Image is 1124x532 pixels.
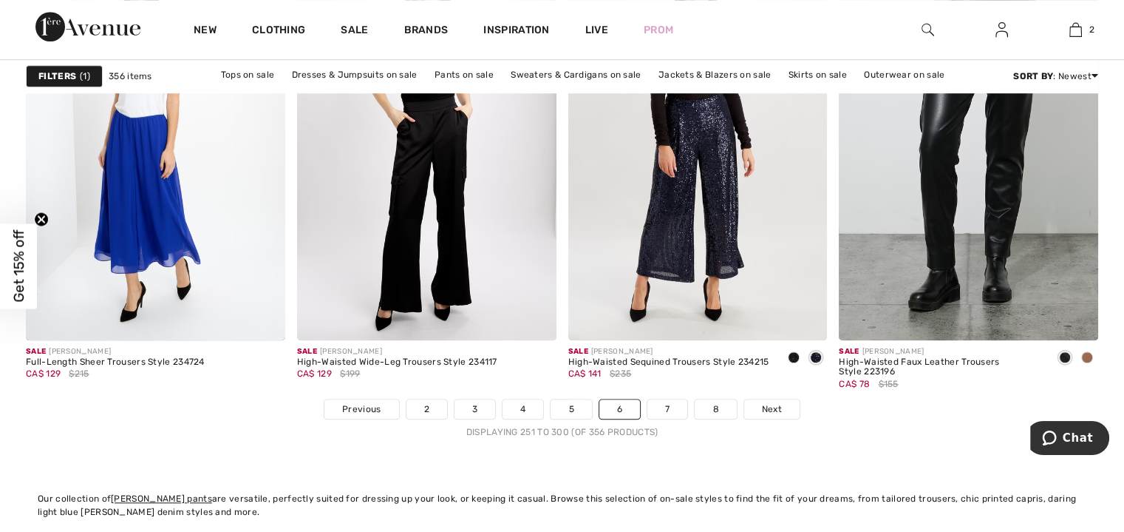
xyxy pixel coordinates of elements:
[568,346,769,357] div: [PERSON_NAME]
[483,24,549,39] span: Inspiration
[995,21,1008,38] img: My Info
[341,24,368,39] a: Sale
[35,12,140,41] img: 1ère Avenue
[839,357,1042,378] div: High-Waisted Faux Leather Trousers Style 223196
[406,400,447,419] a: 2
[26,399,1098,439] nav: Page navigation
[503,65,648,84] a: Sweaters & Cardigans on sale
[109,70,152,83] span: 356 items
[38,70,76,83] strong: Filters
[984,21,1020,39] a: Sign In
[1076,346,1098,371] div: Nutmeg
[568,347,588,356] span: Sale
[38,492,1086,519] div: Our collection of are versatile, perfectly suited for dressing up your look, or keeping it casual...
[324,400,398,419] a: Previous
[568,357,769,368] div: High-Waisted Sequined Trousers Style 234215
[695,400,736,419] a: 8
[744,400,800,419] a: Next
[599,400,640,419] a: 6
[568,368,602,379] span: CA$ 141
[839,379,870,389] span: CA$ 78
[585,22,608,38] a: Live
[878,377,898,391] span: $155
[856,65,952,84] a: Outerwear on sale
[26,368,61,379] span: CA$ 129
[647,400,687,419] a: 7
[781,65,854,84] a: Skirts on sale
[427,65,501,84] a: Pants on sale
[34,212,49,226] button: Close teaser
[1039,21,1111,38] a: 2
[252,24,305,39] a: Clothing
[551,400,591,419] a: 5
[80,70,90,83] span: 1
[839,347,859,356] span: Sale
[922,21,934,38] img: search the website
[610,367,631,380] span: $235
[783,346,805,371] div: Black/gunmetal
[26,357,205,368] div: Full-Length Sheer Trousers Style 234724
[1054,346,1076,371] div: Black
[454,400,495,419] a: 3
[285,65,425,84] a: Dresses & Jumpsuits on sale
[26,425,1098,439] div: Displaying 251 to 300 (of 356 products)
[1089,23,1094,36] span: 2
[762,403,782,416] span: Next
[26,346,205,357] div: [PERSON_NAME]
[342,403,381,416] span: Previous
[839,346,1042,357] div: [PERSON_NAME]
[297,368,332,379] span: CA$ 129
[651,65,779,84] a: Jackets & Blazers on sale
[69,367,89,380] span: $215
[194,24,217,39] a: New
[10,230,27,303] span: Get 15% off
[111,494,212,504] a: [PERSON_NAME] pants
[214,65,282,84] a: Tops on sale
[1013,71,1053,81] strong: Sort By
[297,346,497,357] div: [PERSON_NAME]
[1030,421,1109,458] iframe: Opens a widget where you can chat to one of our agents
[503,400,543,419] a: 4
[805,346,827,371] div: Midnight Blue/Midnight Blue
[404,24,449,39] a: Brands
[1069,21,1082,38] img: My Bag
[1013,70,1098,83] div: : Newest
[297,357,497,368] div: High-Waisted Wide-Leg Trousers Style 234117
[340,367,360,380] span: $199
[297,347,317,356] span: Sale
[644,22,673,38] a: Prom
[26,347,46,356] span: Sale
